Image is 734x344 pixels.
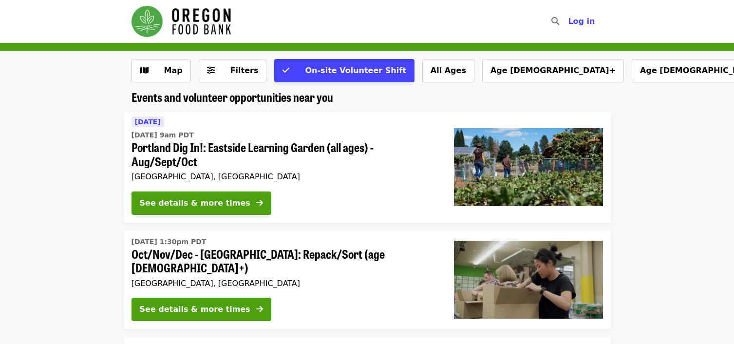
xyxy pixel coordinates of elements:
i: arrow-right icon [256,198,263,208]
i: check icon [282,66,289,75]
img: Oregon Food Bank - Home [132,6,231,37]
span: [DATE] [135,118,161,126]
div: [GEOGRAPHIC_DATA], [GEOGRAPHIC_DATA] [132,172,438,181]
button: See details & more times [132,298,271,321]
span: Filters [230,66,259,75]
input: Search [565,10,573,33]
time: [DATE] 9am PDT [132,130,194,140]
span: Log in [568,17,595,26]
button: All Ages [422,59,474,82]
img: Portland Dig In!: Eastside Learning Garden (all ages) - Aug/Sept/Oct organized by Oregon Food Bank [454,128,603,206]
button: On-site Volunteer Shift [274,59,414,82]
i: search icon [551,17,559,26]
time: [DATE] 1:30pm PDT [132,237,207,247]
span: On-site Volunteer Shift [305,66,406,75]
a: See details for "Portland Dig In!: Eastside Learning Garden (all ages) - Aug/Sept/Oct" [124,112,611,223]
button: Age [DEMOGRAPHIC_DATA]+ [482,59,624,82]
img: Oct/Nov/Dec - Portland: Repack/Sort (age 8+) organized by Oregon Food Bank [454,241,603,319]
i: arrow-right icon [256,305,263,314]
div: [GEOGRAPHIC_DATA], [GEOGRAPHIC_DATA] [132,279,438,288]
span: Map [164,66,183,75]
span: Events and volunteer opportunities near you [132,88,333,105]
a: See details for "Oct/Nov/Dec - Portland: Repack/Sort (age 8+)" [124,230,611,329]
div: See details & more times [140,197,250,209]
i: map icon [140,66,149,75]
div: See details & more times [140,304,250,315]
button: See details & more times [132,191,271,215]
span: Portland Dig In!: Eastside Learning Garden (all ages) - Aug/Sept/Oct [132,140,438,169]
i: sliders-h icon [207,66,215,75]
button: Filters (0 selected) [199,59,267,82]
button: Show map view [132,59,191,82]
span: Oct/Nov/Dec - [GEOGRAPHIC_DATA]: Repack/Sort (age [DEMOGRAPHIC_DATA]+) [132,247,438,275]
button: Log in [560,12,602,31]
